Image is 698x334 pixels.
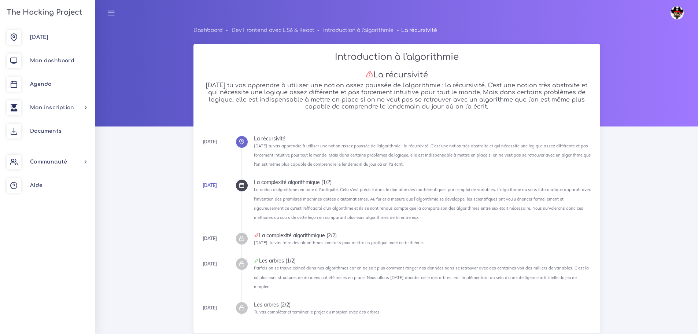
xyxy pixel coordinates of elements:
[30,81,51,87] span: Agenda
[30,183,43,188] span: Aide
[254,136,592,141] div: La récursivité
[30,34,48,40] span: [DATE]
[201,82,592,110] h5: [DATE] tu vas apprendre à utiliser une notion assez poussée de l'algorithmie : la récursivité. C'...
[254,265,589,289] small: Parfois on se trouve coincé dans nos algorithmes car on ne sait plus comment ranger nos données s...
[254,143,591,167] small: [DATE] tu vas apprendre à utiliser une notion assez poussée de l'algorithmie : la récursivité. C'...
[30,128,62,134] span: Documents
[203,304,217,312] div: [DATE]
[4,8,82,16] h3: The Hacking Project
[232,27,314,33] a: Dev Frontend avec ES6 & React
[201,70,592,80] h3: La récursivité
[203,260,217,268] div: [DATE]
[254,233,592,238] div: La complexité algorithmique (2/2)
[201,52,592,62] h2: Introduction à l'algorithmie
[323,27,394,33] a: Introduction à l'algorithmie
[30,105,74,110] span: Mon inscription
[671,6,684,19] img: avatar
[203,138,217,146] div: [DATE]
[254,309,381,315] small: Tu vas compléter et terminer le projet du morpion avec des arbres.
[254,258,592,263] div: Les arbres (1/2)
[193,27,223,33] a: Dashboard
[254,180,592,185] div: La complexité algorithmique (1/2)
[30,58,74,63] span: Mon dashboard
[254,240,424,245] small: [DATE], tu vas faire des algorithmes concrets pour mettre en pratique toute cette théorie.
[203,235,217,243] div: [DATE]
[30,159,67,165] span: Communauté
[394,26,437,35] li: La récursivité
[203,183,217,188] a: [DATE]
[254,302,592,307] div: Les arbres (2/2)
[254,187,591,220] small: La notion d'algorithme remonte à l'antiquité. Cela s'est précisé dans le domaine des mathématique...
